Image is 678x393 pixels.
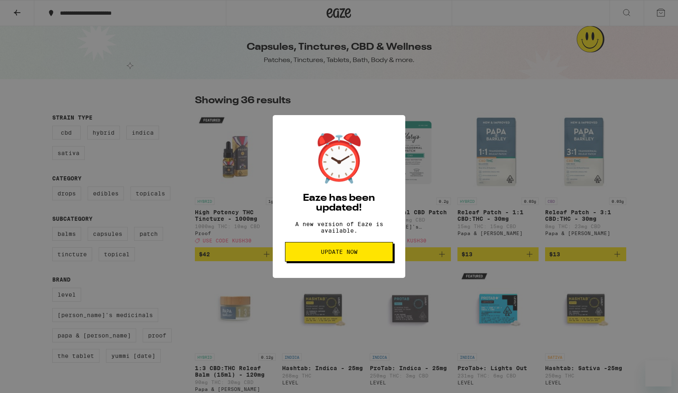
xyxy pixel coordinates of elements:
span: Update Now [321,249,358,255]
p: A new version of Eaze is available. [285,221,393,234]
button: Update Now [285,242,393,262]
div: ⏰ [311,131,368,185]
h2: Eaze has been updated! [285,193,393,213]
iframe: Button to launch messaging window [645,360,671,386]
